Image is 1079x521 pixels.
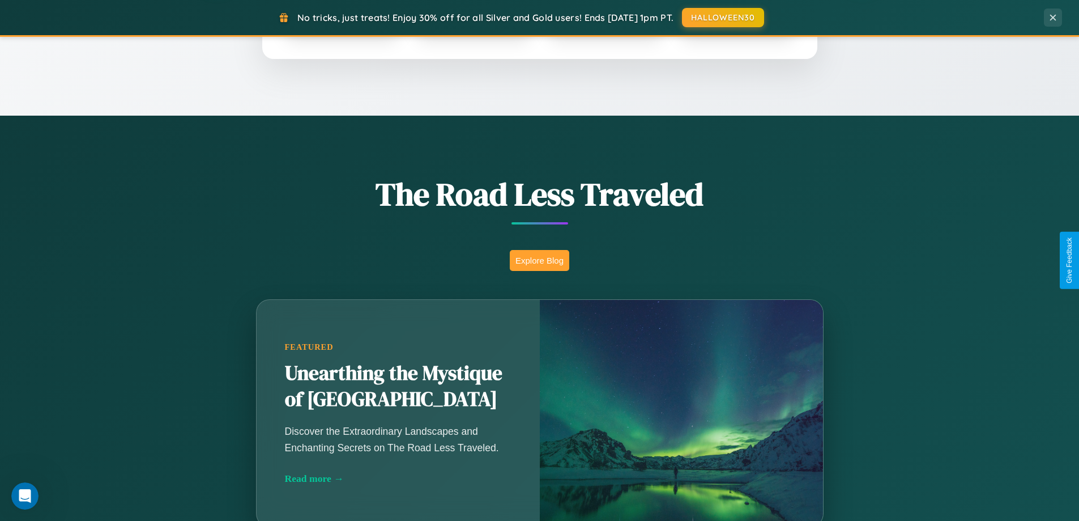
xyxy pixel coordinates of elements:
div: Read more → [285,473,511,485]
div: Give Feedback [1065,238,1073,283]
h1: The Road Less Traveled [200,172,880,216]
h2: Unearthing the Mystique of [GEOGRAPHIC_DATA] [285,361,511,413]
button: Explore Blog [510,250,569,271]
p: Discover the Extraordinary Landscapes and Enchanting Secrets on The Road Less Traveled. [285,423,511,455]
button: HALLOWEEN30 [682,8,764,27]
span: No tricks, just treats! Enjoy 30% off for all Silver and Gold users! Ends [DATE] 1pm PT. [297,12,673,23]
iframe: Intercom live chat [11,482,39,510]
div: Featured [285,342,511,352]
